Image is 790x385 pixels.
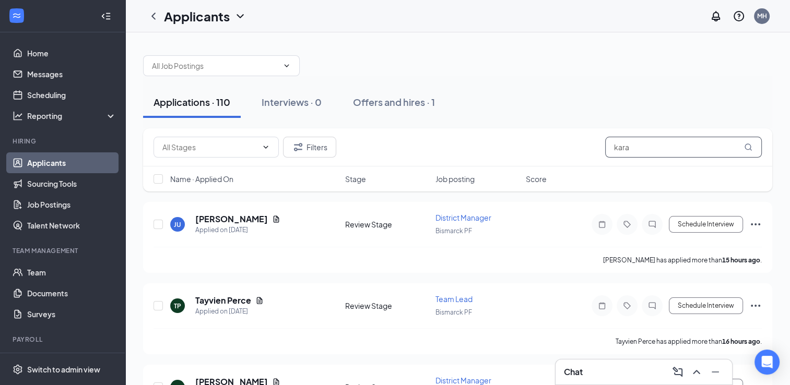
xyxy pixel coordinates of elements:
[646,220,658,228] svg: ChatInactive
[621,220,633,228] svg: Tag
[164,7,230,25] h1: Applicants
[27,194,116,215] a: Job Postings
[744,143,752,151] svg: MagnifyingGlass
[255,296,264,305] svg: Document
[27,64,116,85] a: Messages
[162,141,257,153] input: All Stages
[345,219,429,230] div: Review Stage
[147,10,160,22] svg: ChevronLeft
[282,62,291,70] svg: ChevronDown
[27,283,116,304] a: Documents
[27,43,116,64] a: Home
[13,137,114,146] div: Hiring
[688,364,705,380] button: ChevronUp
[27,351,116,371] a: PayrollCrown
[27,262,116,283] a: Team
[435,174,475,184] span: Job posting
[27,215,116,236] a: Talent Network
[345,300,429,311] div: Review Stage
[292,141,304,153] svg: Filter
[603,256,762,264] p: [PERSON_NAME] has applied more than .
[345,174,366,184] span: Stage
[13,111,23,121] svg: Analysis
[435,308,472,316] span: Bismarck PF
[722,256,760,264] b: 15 hours ago
[101,11,111,21] svg: Collapse
[234,10,246,22] svg: ChevronDown
[621,302,633,310] svg: Tag
[27,85,116,105] a: Scheduling
[690,366,703,378] svg: ChevronUp
[195,306,264,317] div: Applied on [DATE]
[596,220,608,228] svg: Note
[435,294,473,304] span: Team Lead
[195,213,268,225] h5: [PERSON_NAME]
[195,225,280,235] div: Applied on [DATE]
[152,60,278,71] input: All Job Postings
[13,335,114,344] div: Payroll
[13,246,114,255] div: Team Management
[722,338,760,345] b: 16 hours ago
[669,297,743,314] button: Schedule Interview
[11,10,22,21] svg: WorkstreamLogo
[195,295,251,306] h5: Tayvien Perce
[435,376,491,385] span: District Manager
[671,366,684,378] svg: ComposeMessage
[564,366,583,378] h3: Chat
[27,152,116,173] a: Applicants
[757,11,767,20] div: MH
[27,173,116,194] a: Sourcing Tools
[646,302,658,310] svg: ChatInactive
[605,137,762,158] input: Search in applications
[13,364,23,375] svg: Settings
[754,350,780,375] div: Open Intercom Messenger
[27,364,100,375] div: Switch to admin view
[733,10,745,22] svg: QuestionInfo
[749,218,762,231] svg: Ellipses
[526,174,547,184] span: Score
[174,220,181,229] div: JU
[596,302,608,310] svg: Note
[154,95,230,109] div: Applications · 110
[27,304,116,324] a: Surveys
[353,95,435,109] div: Offers and hires · 1
[435,227,472,235] span: Bismarck PF
[710,10,722,22] svg: Notifications
[616,337,762,346] p: Tayvien Perce has applied more than .
[749,299,762,312] svg: Ellipses
[27,111,117,121] div: Reporting
[174,302,181,310] div: TP
[709,366,722,378] svg: Minimize
[272,215,280,223] svg: Document
[262,143,270,151] svg: ChevronDown
[707,364,724,380] button: Minimize
[669,216,743,233] button: Schedule Interview
[170,174,233,184] span: Name · Applied On
[435,213,491,222] span: District Manager
[283,137,336,158] button: Filter Filters
[669,364,686,380] button: ComposeMessage
[262,95,322,109] div: Interviews · 0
